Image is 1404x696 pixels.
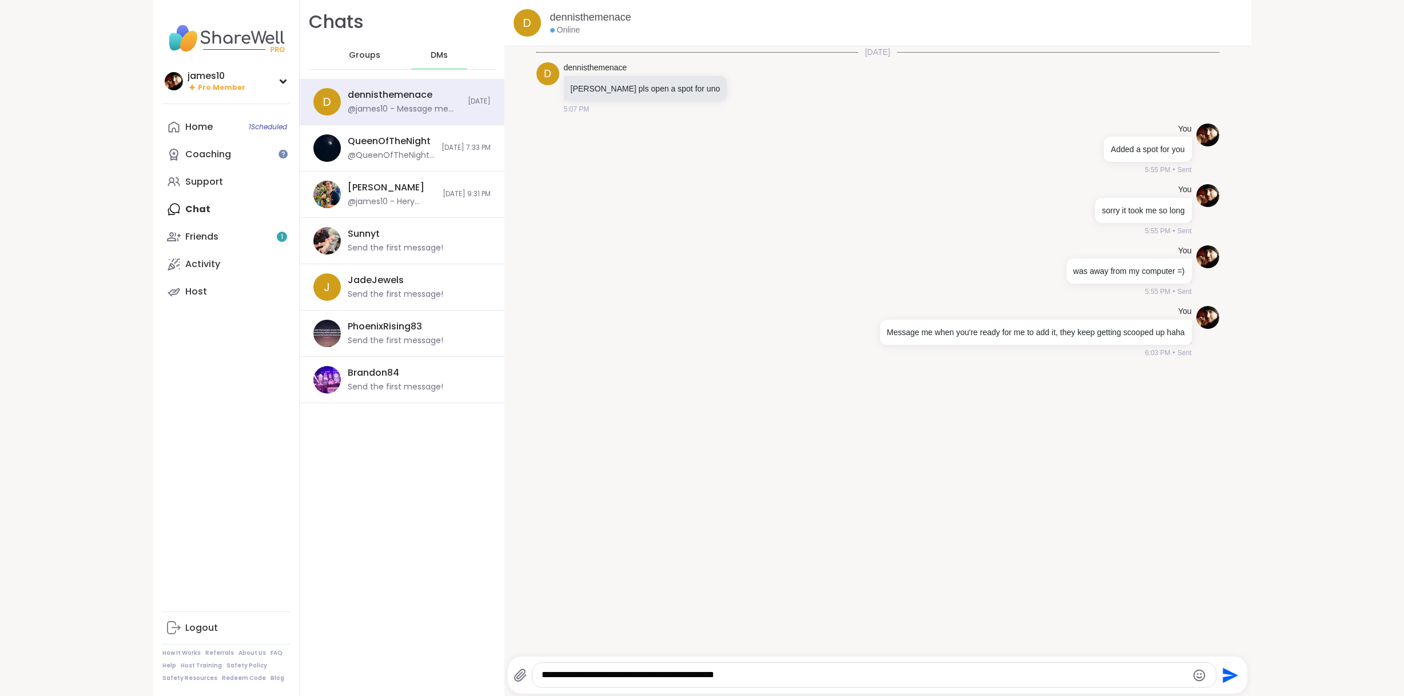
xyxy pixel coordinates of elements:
div: Activity [185,258,220,271]
a: Help [162,662,176,670]
div: QueenOfTheNight [348,135,431,148]
div: Send the first message! [348,242,443,254]
button: Emoji picker [1192,669,1206,682]
span: • [1173,165,1175,175]
div: Friends [185,230,218,243]
img: https://sharewell-space-live.sfo3.digitaloceanspaces.com/user-generated/1a115923-387e-480f-9c1a-1... [1196,306,1219,329]
span: 1 [281,232,283,242]
div: Send the first message! [348,335,443,347]
span: Sent [1178,348,1192,358]
div: @james10 - Hery man! Hope you're doing well. You ever get that laptop fixed? No rush or timeline-... [348,196,436,208]
div: Send the first message! [348,381,443,393]
p: Message me when you're ready for me to add it, they keep getting scooped up haha [887,327,1185,338]
img: https://sharewell-space-live.sfo3.digitaloceanspaces.com/user-generated/603f1f02-93ca-4187-be66-9... [313,320,341,347]
span: Pro Member [198,83,245,93]
a: About Us [238,649,266,657]
textarea: Type your message [542,669,1187,681]
span: 5:55 PM [1145,287,1171,297]
p: was away from my computer =) [1073,265,1185,277]
a: Host Training [181,662,222,670]
img: ShareWell Nav Logo [162,18,290,58]
div: james10 [188,70,245,82]
a: Home1Scheduled [162,113,290,141]
a: dennisthemenace [564,62,627,74]
img: https://sharewell-space-live.sfo3.digitaloceanspaces.com/user-generated/81ace702-265a-4776-a74a-6... [313,227,341,254]
span: [DATE] [468,97,491,106]
a: Blog [271,674,284,682]
div: PhoenixRising83 [348,320,422,333]
span: [DATE] 7:33 PM [442,143,491,153]
img: james10 [165,72,183,90]
span: • [1173,348,1175,358]
span: 5:55 PM [1145,226,1171,236]
div: @james10 - Message me when you're ready for me to add it, they keep getting scooped up haha [348,104,461,115]
div: Support [185,176,223,188]
p: sorry it took me so long [1102,205,1185,216]
span: 6:03 PM [1145,348,1171,358]
h4: You [1178,184,1192,196]
a: Host [162,278,290,305]
span: • [1173,226,1175,236]
span: Groups [349,50,380,61]
span: J [324,279,330,296]
img: https://sharewell-space-live.sfo3.digitaloceanspaces.com/user-generated/1a115923-387e-480f-9c1a-1... [1196,245,1219,268]
h4: You [1178,245,1192,257]
div: dennisthemenace [348,89,432,101]
a: Coaching [162,141,290,168]
span: d [544,66,551,82]
a: Safety Resources [162,674,217,682]
a: Redeem Code [222,674,266,682]
a: dennisthemenace [550,10,631,25]
div: Brandon84 [348,367,399,379]
a: Logout [162,614,290,642]
a: FAQ [271,649,283,657]
a: Referrals [205,649,234,657]
span: Sent [1178,226,1192,236]
a: Activity [162,250,290,278]
img: https://sharewell-space-live.sfo3.digitaloceanspaces.com/user-generated/1a115923-387e-480f-9c1a-1... [1196,124,1219,146]
span: 5:07 PM [564,104,590,114]
span: 1 Scheduled [249,122,287,132]
div: Send the first message! [348,289,443,300]
div: Sunnyt [348,228,380,240]
img: https://sharewell-space-live.sfo3.digitaloceanspaces.com/user-generated/1a115923-387e-480f-9c1a-1... [1196,184,1219,207]
span: d [523,14,531,31]
span: 5:55 PM [1145,165,1171,175]
span: • [1173,287,1175,297]
p: [PERSON_NAME] pls open a spot for uno [571,83,720,94]
h1: Chats [309,9,364,35]
img: https://sharewell-space-live.sfo3.digitaloceanspaces.com/user-generated/d7277878-0de6-43a2-a937-4... [313,134,341,162]
span: Sent [1178,287,1192,297]
a: How It Works [162,649,201,657]
div: Host [185,285,207,298]
h4: You [1178,306,1192,317]
a: Safety Policy [226,662,267,670]
span: Sent [1178,165,1192,175]
h4: You [1178,124,1192,135]
img: https://sharewell-space-live.sfo3.digitaloceanspaces.com/user-generated/fdc651fc-f3db-4874-9fa7-0... [313,366,341,393]
div: Home [185,121,213,133]
iframe: Spotlight [279,149,288,158]
div: Coaching [185,148,231,161]
div: JadeJewels [348,274,404,287]
div: @QueenOfTheNight - Sounds great! [348,150,435,161]
a: Support [162,168,290,196]
div: [PERSON_NAME] [348,181,424,194]
button: Send [1216,662,1242,688]
a: Friends1 [162,223,290,250]
img: https://sharewell-space-live.sfo3.digitaloceanspaces.com/user-generated/7a67f8cc-3358-430c-9cac-6... [313,181,341,208]
span: d [323,93,331,110]
span: [DATE] [858,46,897,58]
div: Logout [185,622,218,634]
span: DMs [431,50,448,61]
div: Online [550,25,580,36]
span: [DATE] 9:31 PM [443,189,491,199]
p: Added a spot for you [1111,144,1184,155]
